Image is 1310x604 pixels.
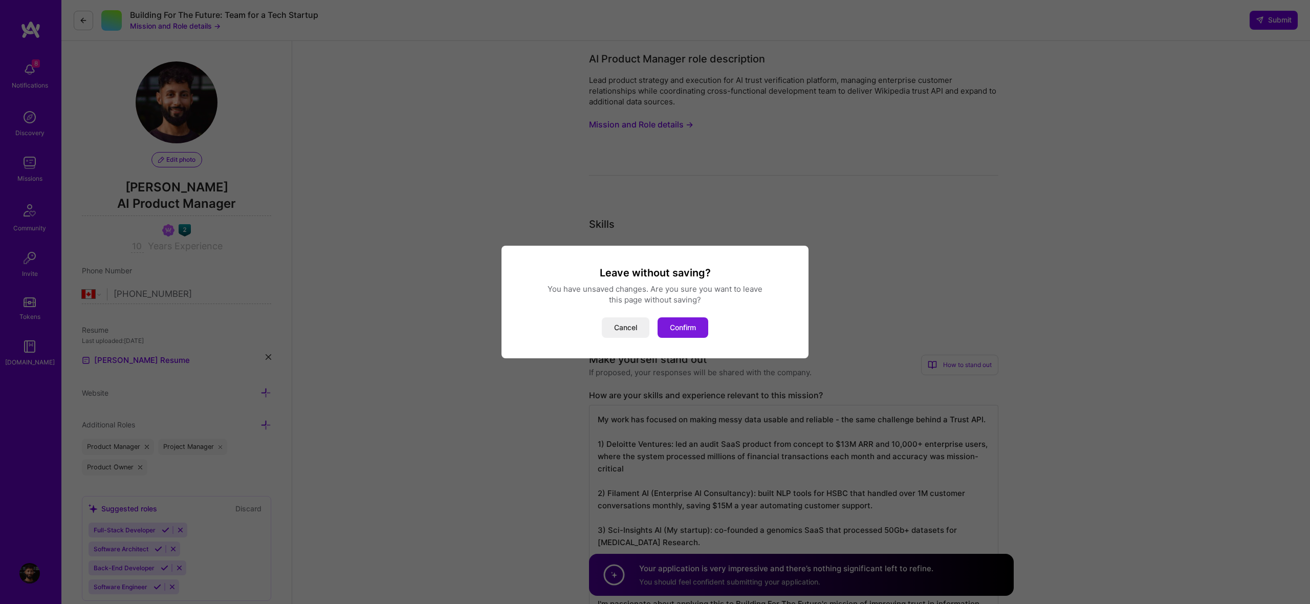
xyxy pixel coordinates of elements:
[501,246,809,358] div: modal
[514,266,796,279] h3: Leave without saving?
[514,294,796,305] div: this page without saving?
[514,284,796,294] div: You have unsaved changes. Are you sure you want to leave
[602,317,649,338] button: Cancel
[658,317,708,338] button: Confirm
